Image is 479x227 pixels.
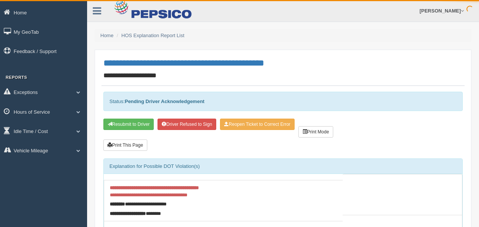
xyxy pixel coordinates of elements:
button: Driver Refused to Sign [158,119,216,130]
div: Status: [103,92,463,111]
button: Print This Page [103,139,147,151]
a: HOS Explanation Report List [122,33,184,38]
button: Resubmit To Driver [103,119,154,130]
button: Print Mode [298,126,333,138]
strong: Pending Driver Acknowledgement [125,99,204,104]
a: Home [100,33,114,38]
button: Reopen Ticket [220,119,295,130]
div: Explanation for Possible DOT Violation(s) [104,159,462,174]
